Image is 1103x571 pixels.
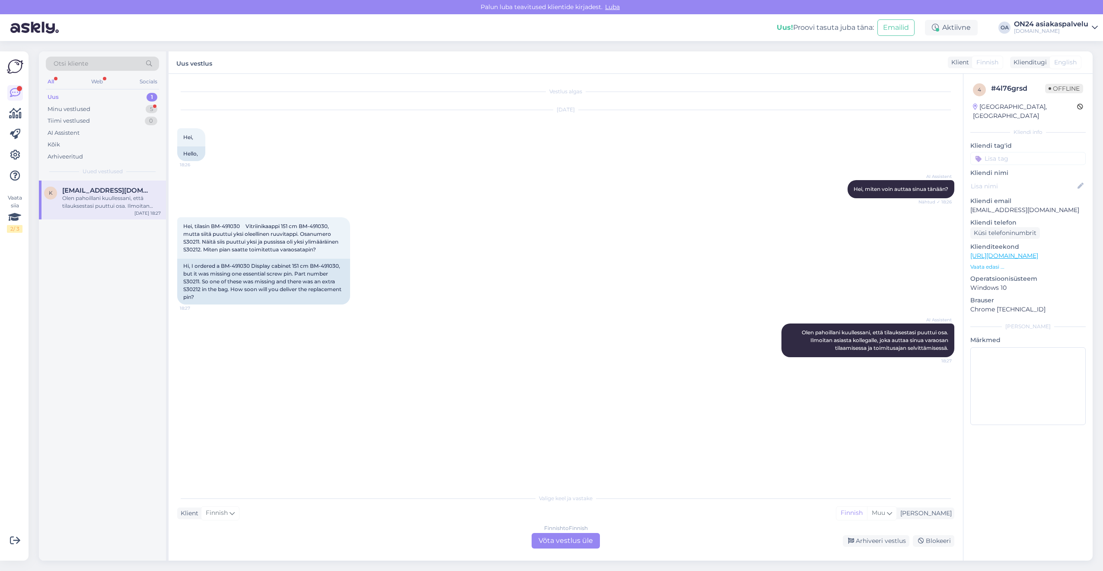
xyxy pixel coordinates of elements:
[48,117,90,125] div: Tiimi vestlused
[48,105,90,114] div: Minu vestlused
[206,508,228,518] span: Finnish
[48,152,83,161] div: Arhiveeritud
[177,259,350,305] div: Hi, I ordered a BM-491030 Display cabinet 151 cm BM-491030, but it was missing one essential scre...
[145,117,157,125] div: 0
[970,197,1086,206] p: Kliendi email
[802,329,950,351] span: Olen pahoillani kuullessani, että tilauksestasi puuttui osa. Ilmoitan asiasta kollegalle, joka au...
[925,20,978,35] div: Aktiivne
[970,218,1086,227] p: Kliendi telefon
[62,187,152,194] span: kristianmanz@yahoo.de
[836,507,867,520] div: Finnish
[970,336,1086,345] p: Märkmed
[777,23,793,32] b: Uus!
[913,535,954,547] div: Blokeeri
[1014,28,1088,35] div: [DOMAIN_NAME]
[134,210,161,216] div: [DATE] 18:27
[177,509,198,518] div: Klient
[970,252,1038,260] a: [URL][DOMAIN_NAME]
[918,199,952,205] span: Nähtud ✓ 18:26
[978,86,981,93] span: 4
[1014,21,1098,35] a: ON24 asiakaspalvelu[DOMAIN_NAME]
[183,134,193,140] span: Hei,
[843,535,909,547] div: Arhiveeri vestlus
[7,58,23,75] img: Askly Logo
[998,22,1011,34] div: OA
[180,162,212,168] span: 18:26
[177,146,205,161] div: Hello,
[970,323,1086,330] div: [PERSON_NAME]
[970,168,1086,178] p: Kliendi nimi
[1045,84,1083,93] span: Offline
[970,227,1040,239] div: Küsi telefoninumbrit
[970,305,1086,314] p: Chrome [TECHNICAL_ID]
[89,76,105,87] div: Web
[1054,58,1077,67] span: English
[877,19,915,36] button: Emailid
[183,223,340,253] span: Hei, tilasin BM-491030 Vitriinikaappi 151 cm BM-491030, mutta siitä puuttui yksi oleellinen ruuvi...
[991,83,1045,94] div: # 4l76grsd
[970,274,1086,283] p: Operatsioonisüsteem
[138,76,159,87] div: Socials
[970,128,1086,136] div: Kliendi info
[83,168,123,175] span: Uued vestlused
[176,57,212,68] label: Uus vestlus
[532,533,600,549] div: Võta vestlus üle
[854,186,948,192] span: Hei, miten voin auttaa sinua tänään?
[970,283,1086,292] p: Windows 10
[177,495,954,502] div: Valige keel ja vastake
[948,58,969,67] div: Klient
[48,140,60,149] div: Kõik
[544,524,588,532] div: Finnish to Finnish
[1014,21,1088,28] div: ON24 asiakaspalvelu
[54,59,88,68] span: Otsi kliente
[7,225,22,233] div: 2 / 3
[976,58,998,67] span: Finnish
[146,105,157,114] div: 5
[147,93,157,102] div: 1
[970,206,1086,215] p: [EMAIL_ADDRESS][DOMAIN_NAME]
[970,152,1086,165] input: Lisa tag
[872,509,885,517] span: Muu
[62,194,161,210] div: Olen pahoillani kuullessani, että tilauksestasi puuttui osa. Ilmoitan asiasta kollegalle, joka au...
[177,88,954,95] div: Vestlus algas
[971,181,1076,191] input: Lisa nimi
[970,242,1086,251] p: Klienditeekond
[48,129,80,137] div: AI Assistent
[603,3,622,11] span: Luba
[970,141,1086,150] p: Kliendi tag'id
[49,190,53,196] span: k
[48,93,59,102] div: Uus
[177,106,954,114] div: [DATE]
[180,305,212,311] span: 18:27
[1010,58,1047,67] div: Klienditugi
[973,102,1077,121] div: [GEOGRAPHIC_DATA], [GEOGRAPHIC_DATA]
[919,358,952,364] span: 18:27
[897,509,952,518] div: [PERSON_NAME]
[777,22,874,33] div: Proovi tasuta juba täna:
[7,194,22,233] div: Vaata siia
[46,76,56,87] div: All
[970,296,1086,305] p: Brauser
[919,173,952,180] span: AI Assistent
[919,317,952,323] span: AI Assistent
[970,263,1086,271] p: Vaata edasi ...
